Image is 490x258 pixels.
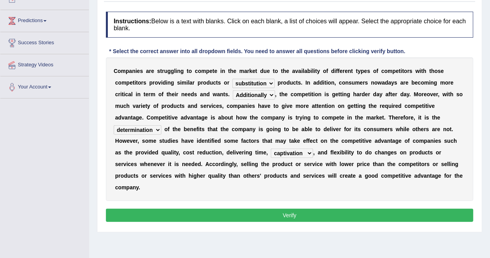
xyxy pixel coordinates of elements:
[345,68,348,74] b: e
[340,91,342,97] b: t
[129,68,132,74] b: a
[206,68,210,74] b: p
[424,91,427,97] b: e
[177,68,181,74] b: n
[367,68,370,74] b: s
[421,80,424,86] b: o
[448,80,450,86] b: r
[176,68,177,74] b: i
[115,103,120,109] b: m
[126,103,130,109] b: h
[443,91,447,97] b: w
[210,80,213,86] b: u
[244,68,247,74] b: a
[158,80,161,86] b: v
[404,68,407,74] b: o
[386,91,389,97] b: a
[435,68,438,74] b: o
[390,91,392,97] b: t
[0,32,89,52] a: Success Stories
[218,80,221,86] b: s
[168,68,171,74] b: g
[379,91,383,97] b: y
[297,91,302,97] b: m
[365,91,368,97] b: e
[126,80,130,86] b: p
[445,80,448,86] b: o
[318,91,322,97] b: n
[136,91,137,97] b: i
[436,91,438,97] b: r
[409,91,411,97] b: .
[378,80,382,86] b: w
[298,68,301,74] b: a
[374,80,378,86] b: o
[339,68,343,74] b: e
[360,80,363,86] b: e
[121,68,126,74] b: m
[188,80,190,86] b: l
[429,68,431,74] b: t
[389,91,391,97] b: f
[118,91,120,97] b: r
[404,91,407,97] b: a
[228,91,230,97] b: .
[326,91,329,97] b: s
[200,91,203,97] b: a
[161,80,163,86] b: i
[145,91,149,97] b: e
[120,103,123,109] b: u
[275,91,277,97] b: ,
[403,80,405,86] b: r
[356,68,358,74] b: t
[368,91,370,97] b: r
[326,68,328,74] b: f
[305,80,307,86] b: I
[302,91,305,97] b: p
[323,80,325,86] b: i
[194,91,197,97] b: s
[263,68,267,74] b: u
[143,80,146,86] b: s
[418,80,421,86] b: c
[162,68,164,74] b: r
[334,68,336,74] b: i
[128,91,131,97] b: a
[195,68,198,74] b: c
[365,80,368,86] b: s
[175,91,176,97] b: i
[131,91,133,97] b: l
[166,91,168,97] b: t
[420,68,421,74] b: i
[247,68,249,74] b: r
[147,103,150,109] b: y
[296,80,298,86] b: t
[334,80,336,86] b: ,
[324,80,326,86] b: t
[290,80,293,86] b: u
[342,80,346,86] b: o
[233,68,236,74] b: e
[286,80,290,86] b: d
[392,91,395,97] b: e
[338,91,340,97] b: t
[301,80,303,86] b: .
[393,68,396,74] b: p
[130,80,133,86] b: e
[385,80,388,86] b: d
[348,68,351,74] b: n
[336,91,339,97] b: e
[203,91,207,97] b: n
[220,68,222,74] b: i
[293,80,296,86] b: c
[155,80,158,86] b: o
[106,12,473,38] h4: Below is a text with blanks. Click on each blank, a list of choices will appear. Select the appro...
[281,80,283,86] b: r
[307,68,311,74] b: b
[344,91,347,97] b: n
[363,80,365,86] b: r
[400,80,403,86] b: a
[168,91,172,97] b: h
[152,80,154,86] b: r
[201,80,203,86] b: r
